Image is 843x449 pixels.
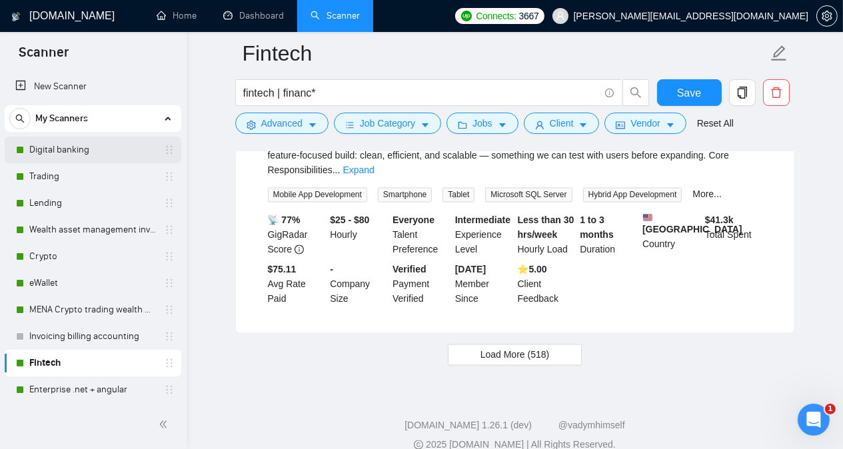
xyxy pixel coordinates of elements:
span: caret-down [421,120,430,130]
b: 📡 77% [268,215,301,226]
button: folderJobscaret-down [446,113,518,134]
span: holder [164,331,175,342]
span: copy [730,87,755,99]
button: delete [763,79,790,106]
span: delete [764,87,789,99]
b: Less than 30 hrs/week [518,215,574,240]
img: upwork-logo.png [461,11,472,21]
span: Scanner [8,43,79,71]
b: - [330,264,333,275]
div: GigRadar Score [265,213,328,257]
b: ⭐️ 5.00 [518,264,547,275]
a: Reset All [697,116,734,131]
b: 1 to 3 months [580,215,614,240]
span: Hybrid App Development [583,188,682,203]
span: holder [164,251,175,262]
span: edit [770,45,788,62]
span: caret-down [666,120,675,130]
span: setting [817,11,837,21]
span: holder [164,171,175,182]
a: Lending [29,190,156,217]
span: Advanced [261,116,303,131]
a: dashboardDashboard [223,10,284,21]
button: userClientcaret-down [524,113,600,134]
input: Scanner name... [243,37,768,70]
span: Jobs [472,116,492,131]
button: search [9,108,31,129]
div: Avg Rate Paid [265,262,328,306]
a: New Scanner [15,73,171,100]
span: Save [677,85,701,101]
span: idcard [616,120,625,130]
button: Load More (518) [448,344,582,366]
span: Microsoft SQL Server [485,188,572,203]
span: caret-down [498,120,507,130]
span: Connects: [476,9,516,23]
a: eWallet [29,270,156,296]
span: Vendor [630,116,660,131]
a: setting [816,11,838,21]
a: searchScanner [311,10,360,21]
a: Enterprise .net + angular [29,376,156,403]
b: $75.11 [268,264,297,275]
img: 🇺🇸 [643,213,652,223]
span: Load More (518) [480,348,550,362]
a: Fintech [29,350,156,376]
span: Client [550,116,574,131]
b: $ 41.3k [705,215,734,226]
button: idcardVendorcaret-down [604,113,686,134]
span: Smartphone [378,188,432,203]
button: Save [657,79,722,106]
a: More... [692,189,722,200]
div: Hourly Load [515,213,578,257]
img: logo [11,6,21,27]
span: holder [164,198,175,209]
span: holder [164,278,175,288]
div: Experience Level [452,213,515,257]
a: Expand [343,165,374,176]
button: settingAdvancedcaret-down [235,113,329,134]
span: setting [247,120,256,130]
span: search [623,87,648,99]
span: 3667 [519,9,539,23]
div: Client Feedback [515,262,578,306]
span: holder [164,145,175,155]
button: copy [729,79,756,106]
button: barsJob Categorycaret-down [334,113,441,134]
div: Country [640,213,702,257]
span: double-left [159,418,172,431]
span: holder [164,224,175,235]
a: Digital banking [29,137,156,163]
a: [DOMAIN_NAME] 1.26.1 (dev) [405,420,532,431]
span: user [535,120,544,130]
a: MENA Crypto trading wealth manag [29,296,156,323]
div: Hourly [327,213,390,257]
span: search [10,114,30,123]
b: [DATE] [455,264,486,275]
b: Everyone [393,215,434,226]
li: New Scanner [5,73,181,100]
span: bars [345,120,355,130]
a: @vadymhimself [558,420,625,431]
div: Member Since [452,262,515,306]
span: user [556,11,565,21]
span: ... [333,165,341,176]
span: Tablet [442,188,474,203]
span: 1 [825,404,836,414]
input: Search Freelance Jobs... [243,85,599,101]
span: My Scanners [35,105,88,132]
button: setting [816,5,838,27]
span: caret-down [308,120,317,130]
span: holder [164,384,175,395]
div: Duration [577,213,640,257]
b: Verified [393,264,426,275]
b: $25 - $80 [330,215,369,226]
div: Company Size [327,262,390,306]
span: info-circle [605,89,614,97]
a: Trading [29,163,156,190]
b: [GEOGRAPHIC_DATA] [642,213,742,235]
iframe: Intercom live chat [798,404,830,436]
div: Total Spent [702,213,765,257]
a: Wealth asset management investment [29,217,156,243]
div: Payment Verified [390,262,452,306]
